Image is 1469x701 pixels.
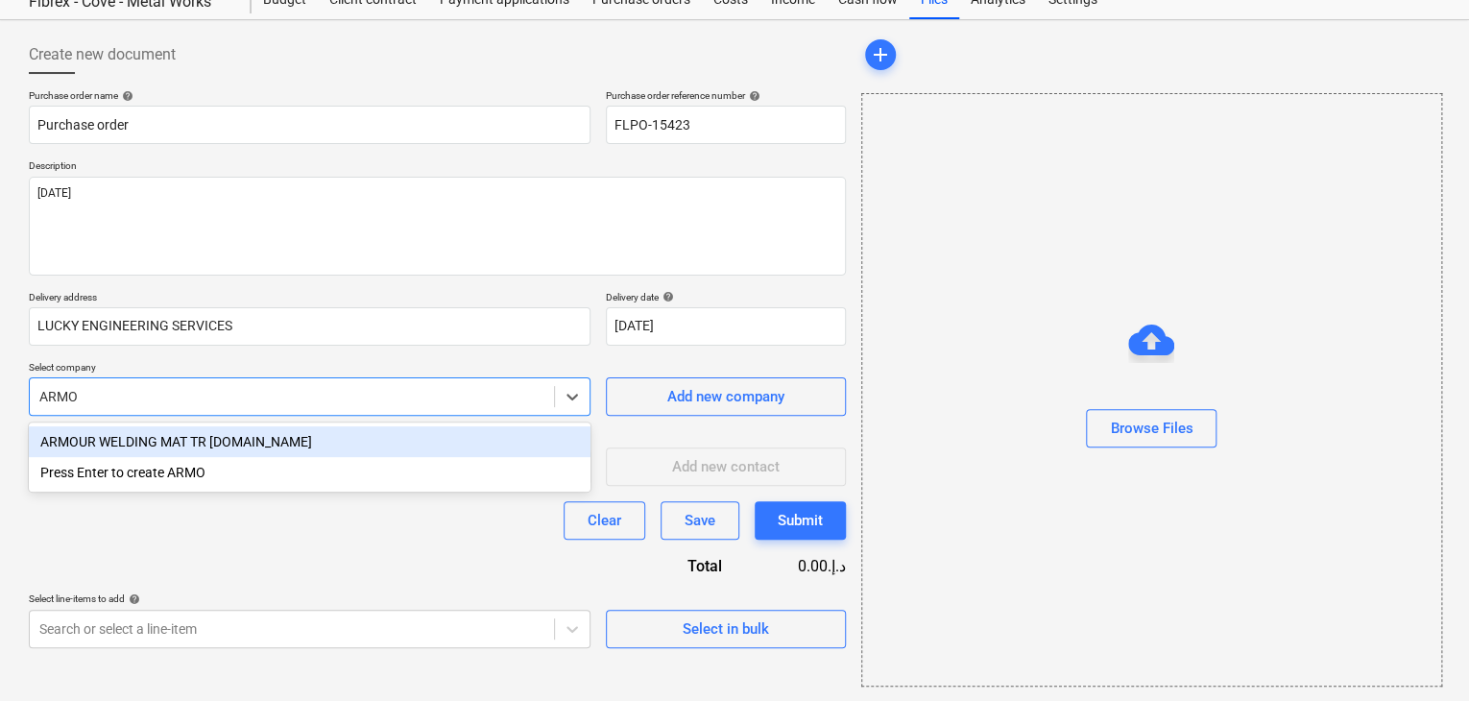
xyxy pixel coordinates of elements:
[29,89,590,102] div: Purchase order name
[606,307,846,346] input: Delivery date not specified
[606,610,846,648] button: Select in bulk
[29,457,590,488] div: Press Enter to create ARMO
[778,508,823,533] div: Submit
[753,555,846,577] div: 0.00د.إ.‏
[659,291,674,302] span: help
[29,291,590,307] p: Delivery address
[596,555,753,577] div: Total
[1110,416,1192,441] div: Browse Files
[667,384,784,409] div: Add new company
[869,43,892,66] span: add
[29,426,590,457] div: ARMOUR WELDING MAT TR [DOMAIN_NAME]
[606,106,846,144] input: Order number
[29,592,590,605] div: Select line-items to add
[29,307,590,346] input: Delivery address
[29,159,846,176] p: Description
[564,501,645,540] button: Clear
[606,291,846,303] div: Delivery date
[745,90,760,102] span: help
[685,508,715,533] div: Save
[29,177,846,276] textarea: [DATE]
[606,377,846,416] button: Add new company
[661,501,739,540] button: Save
[29,426,590,457] div: ARMOUR WELDING MAT TR L.LC
[118,90,133,102] span: help
[755,501,846,540] button: Submit
[29,361,590,377] p: Select company
[125,593,140,605] span: help
[29,106,590,144] input: Document name
[588,508,621,533] div: Clear
[1373,609,1469,701] iframe: Chat Widget
[683,616,769,641] div: Select in bulk
[1086,409,1216,447] button: Browse Files
[29,43,176,66] span: Create new document
[606,89,846,102] div: Purchase order reference number
[861,93,1442,687] div: Browse Files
